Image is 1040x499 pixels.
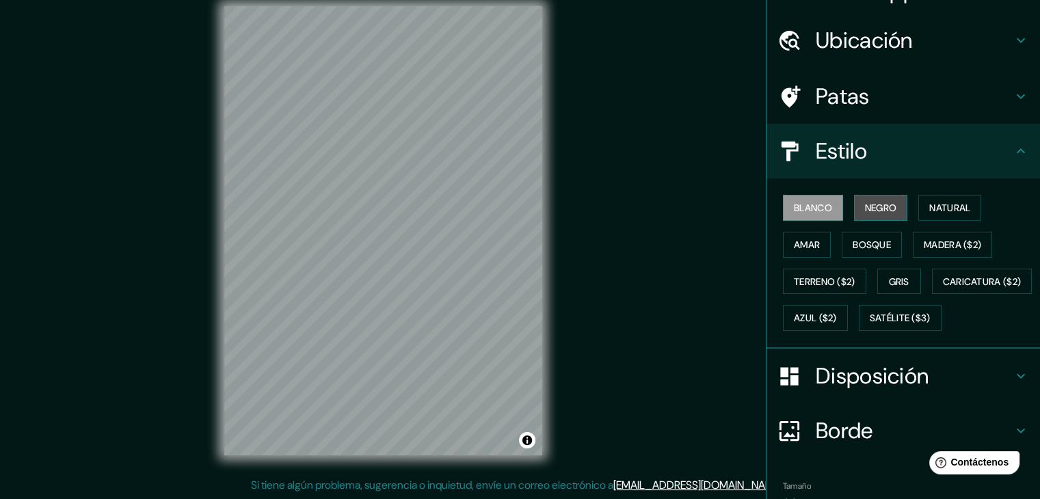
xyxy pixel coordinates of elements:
font: Tamaño [783,481,811,491]
font: Negro [865,202,897,214]
div: Borde [766,403,1040,458]
font: Natural [929,202,970,214]
button: Satélite ($3) [859,305,942,331]
button: Bosque [842,232,902,258]
font: Terreno ($2) [794,275,855,288]
button: Caricatura ($2) [932,269,1032,295]
font: Caricatura ($2) [943,275,1022,288]
button: Gris [877,269,921,295]
font: Gris [889,275,909,288]
button: Azul ($2) [783,305,848,331]
button: Blanco [783,195,843,221]
div: Patas [766,69,1040,124]
font: Borde [816,416,873,445]
font: Madera ($2) [924,239,981,251]
iframe: Lanzador de widgets de ayuda [918,446,1025,484]
font: Bosque [853,239,891,251]
button: Terreno ($2) [783,269,866,295]
font: Si tiene algún problema, sugerencia o inquietud, envíe un correo electrónico a [251,478,613,492]
div: Ubicación [766,13,1040,68]
a: [EMAIL_ADDRESS][DOMAIN_NAME] [613,478,782,492]
div: Disposición [766,349,1040,403]
button: Activar o desactivar atribución [519,432,535,448]
button: Amar [783,232,831,258]
button: Natural [918,195,981,221]
font: Azul ($2) [794,312,837,325]
font: Patas [816,82,870,111]
div: Estilo [766,124,1040,178]
font: Amar [794,239,820,251]
font: Disposición [816,362,929,390]
font: Estilo [816,137,867,165]
font: Blanco [794,202,832,214]
canvas: Mapa [224,6,542,455]
font: Ubicación [816,26,913,55]
font: Satélite ($3) [870,312,931,325]
button: Madera ($2) [913,232,992,258]
button: Negro [854,195,908,221]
